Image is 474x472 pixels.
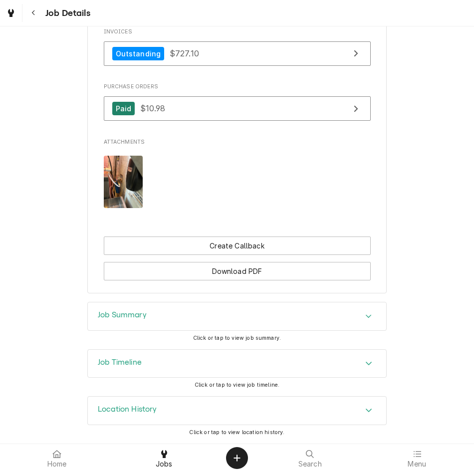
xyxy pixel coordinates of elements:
[98,310,147,320] h3: Job Summary
[104,138,371,216] div: Attachments
[24,4,42,22] button: Navigate back
[408,460,426,468] span: Menu
[4,446,110,470] a: Home
[88,350,386,378] button: Accordion Details Expand Trigger
[104,236,371,255] div: Button Group Row
[88,302,386,330] div: Accordion Header
[189,429,284,436] span: Click or tap to view location history.
[140,103,166,113] span: $10.98
[104,28,371,71] div: Invoices
[104,262,371,280] button: Download PDF
[87,302,387,331] div: Job Summary
[47,460,67,468] span: Home
[111,446,218,470] a: Jobs
[104,236,371,255] button: Create Callback
[88,397,386,425] button: Accordion Details Expand Trigger
[2,4,20,22] a: Go to Jobs
[42,6,90,20] span: Job Details
[104,83,371,91] span: Purchase Orders
[112,102,135,115] div: Paid
[98,358,142,367] h3: Job Timeline
[104,83,371,126] div: Purchase Orders
[112,47,165,60] div: Outstanding
[104,28,371,36] span: Invoices
[104,255,371,280] div: Button Group Row
[104,148,371,216] span: Attachments
[88,302,386,330] button: Accordion Details Expand Trigger
[88,397,386,425] div: Accordion Header
[226,447,248,469] button: Create Object
[104,96,371,121] a: View Purchase Order
[87,349,387,378] div: Job Timeline
[170,48,199,58] span: $727.10
[104,236,371,280] div: Button Group
[195,382,279,388] span: Click or tap to view job timeline.
[156,460,173,468] span: Jobs
[257,446,363,470] a: Search
[87,396,387,425] div: Location History
[104,138,371,146] span: Attachments
[104,41,371,66] a: View Invoice
[88,350,386,378] div: Accordion Header
[193,335,281,341] span: Click or tap to view job summary.
[98,405,157,414] h3: Location History
[364,446,471,470] a: Menu
[298,460,322,468] span: Search
[104,156,143,208] img: 85x9mr41SsutA6v23YHb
